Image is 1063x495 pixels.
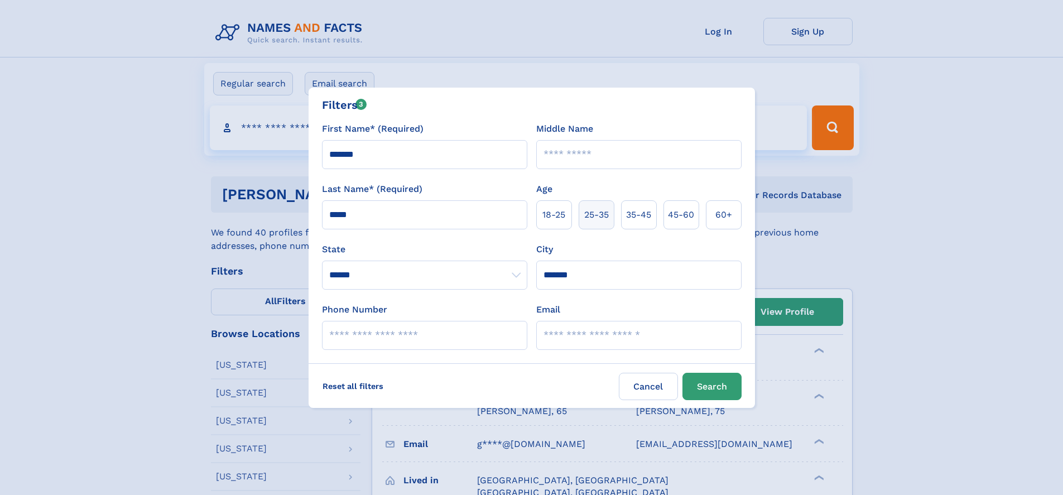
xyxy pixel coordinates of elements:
[322,303,387,316] label: Phone Number
[536,303,560,316] label: Email
[682,373,742,400] button: Search
[626,208,651,222] span: 35‑45
[322,243,527,256] label: State
[536,182,552,196] label: Age
[322,182,422,196] label: Last Name* (Required)
[715,208,732,222] span: 60+
[315,373,391,400] label: Reset all filters
[322,122,424,136] label: First Name* (Required)
[619,373,678,400] label: Cancel
[542,208,565,222] span: 18‑25
[584,208,609,222] span: 25‑35
[536,122,593,136] label: Middle Name
[536,243,553,256] label: City
[668,208,694,222] span: 45‑60
[322,97,367,113] div: Filters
